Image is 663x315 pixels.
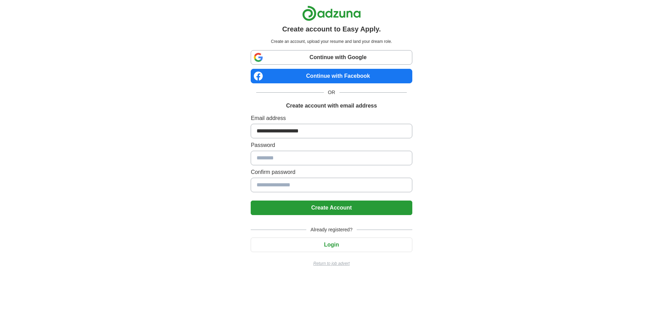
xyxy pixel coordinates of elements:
[324,89,339,96] span: OR
[286,102,377,110] h1: Create account with email address
[251,50,412,65] a: Continue with Google
[306,226,356,233] span: Already registered?
[251,201,412,215] button: Create Account
[251,260,412,267] a: Return to job advert
[252,38,411,45] p: Create an account, upload your resume and land your dream role.
[282,24,381,34] h1: Create account to Easy Apply.
[251,238,412,252] button: Login
[251,141,412,149] label: Password
[251,168,412,176] label: Confirm password
[251,242,412,248] a: Login
[251,114,412,122] label: Email address
[302,6,361,21] img: Adzuna logo
[251,69,412,83] a: Continue with Facebook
